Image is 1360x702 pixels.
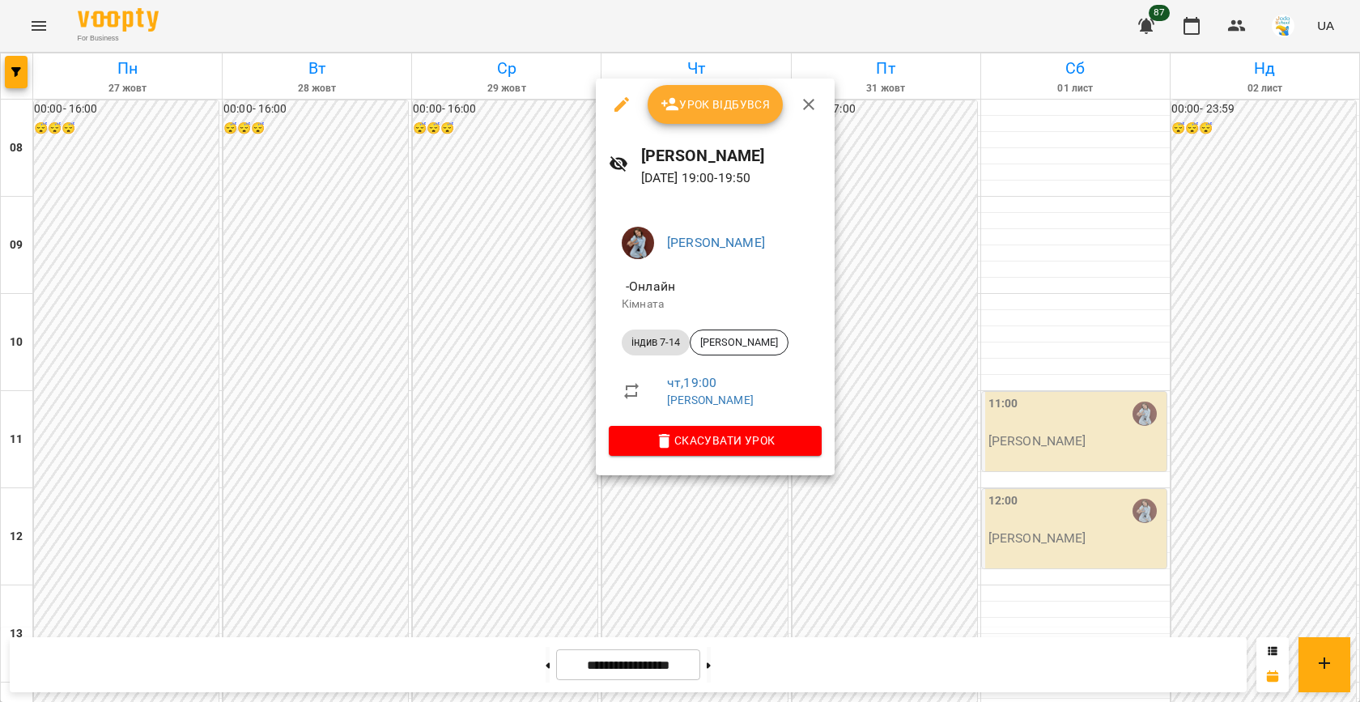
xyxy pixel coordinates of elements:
img: db77c68f89fd7e8e78bef86a14d3a12f.jpg [622,227,654,259]
h6: [PERSON_NAME] [641,143,822,168]
span: індив 7-14 [622,335,690,350]
a: [PERSON_NAME] [667,394,754,406]
span: [PERSON_NAME] [691,335,788,350]
button: Скасувати Урок [609,426,822,455]
span: Урок відбувся [661,95,771,114]
span: Скасувати Урок [622,431,809,450]
div: [PERSON_NAME] [690,330,788,355]
a: [PERSON_NAME] [667,235,765,250]
p: Кімната [622,296,809,313]
button: Урок відбувся [648,85,784,124]
span: - Онлайн [622,279,678,294]
a: чт , 19:00 [667,375,716,390]
p: [DATE] 19:00 - 19:50 [641,168,822,188]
